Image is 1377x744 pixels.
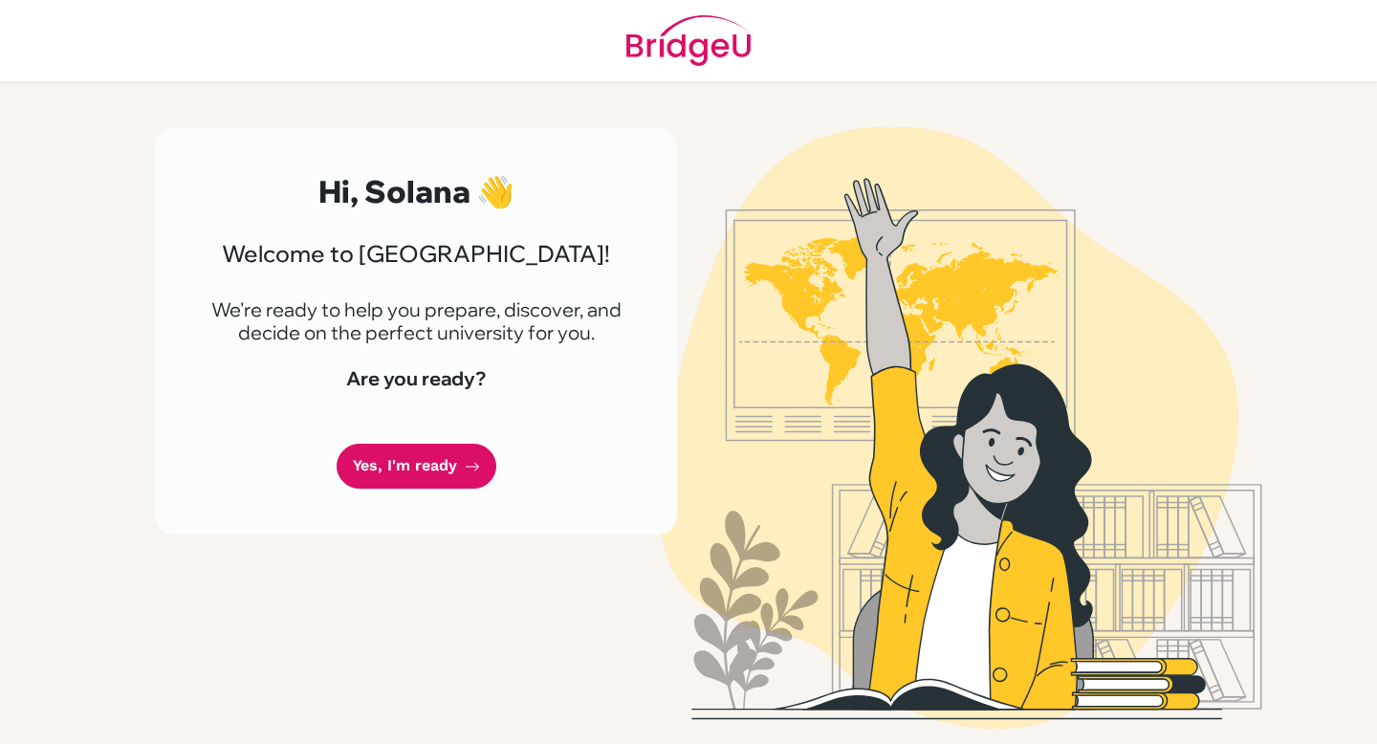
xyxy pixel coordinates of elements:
[201,240,631,268] h3: Welcome to [GEOGRAPHIC_DATA]!
[337,444,496,489] a: Yes, I'm ready
[201,298,631,344] p: We're ready to help you prepare, discover, and decide on the perfect university for you.
[201,367,631,390] h4: Are you ready?
[201,173,631,209] h2: Hi, Solana 👋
